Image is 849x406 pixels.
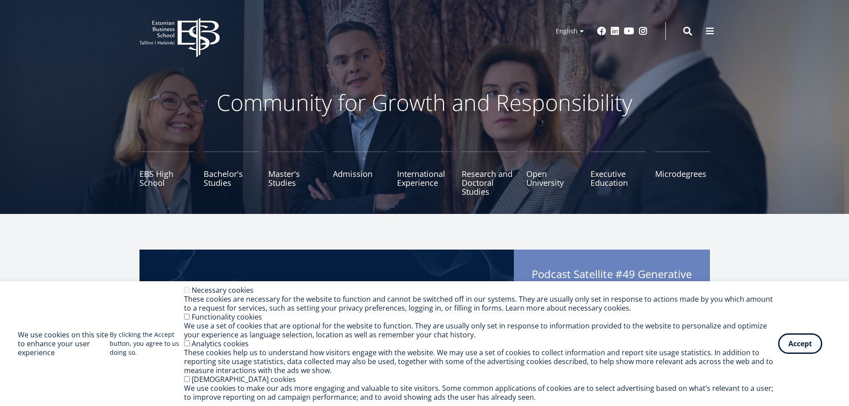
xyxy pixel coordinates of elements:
p: By clicking the Accept button, you agree to us doing so. [110,330,184,357]
label: Functionality cookies [192,312,262,322]
a: Admission [333,152,388,196]
a: EBS High School [139,152,194,196]
div: We use cookies to make our ads more engaging and valuable to site visitors. Some common applicati... [184,384,778,402]
a: Open University [526,152,581,196]
div: These cookies help us to understand how visitors engage with the website. We may use a set of coo... [184,348,778,375]
a: Instagram [639,27,648,36]
div: We use a set of cookies that are optional for the website to function. They are usually only set ... [184,321,778,339]
a: Facebook [597,27,606,36]
a: Research and Doctoral Studies [462,152,517,196]
div: These cookies are necessary for the website to function and cannot be switched off in our systems... [184,295,778,312]
a: Microdegrees [655,152,710,196]
a: Master's Studies [268,152,323,196]
a: Linkedin [611,27,619,36]
label: Analytics cookies [192,339,249,349]
label: [DEMOGRAPHIC_DATA] cookies [192,374,296,384]
a: Bachelor's Studies [204,152,258,196]
span: AI in Higher Education: The Good, the Bad, and the Ugly [532,281,692,294]
a: Youtube [624,27,634,36]
a: International Experience [397,152,452,196]
a: Executive Education [591,152,645,196]
p: Community for Growth and Responsibility [189,89,661,116]
label: Necessary cookies [192,285,254,295]
button: Accept [778,333,822,354]
h2: We use cookies on this site to enhance your user experience [18,330,110,357]
span: Podcast Satellite #49 Generative [532,267,692,297]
